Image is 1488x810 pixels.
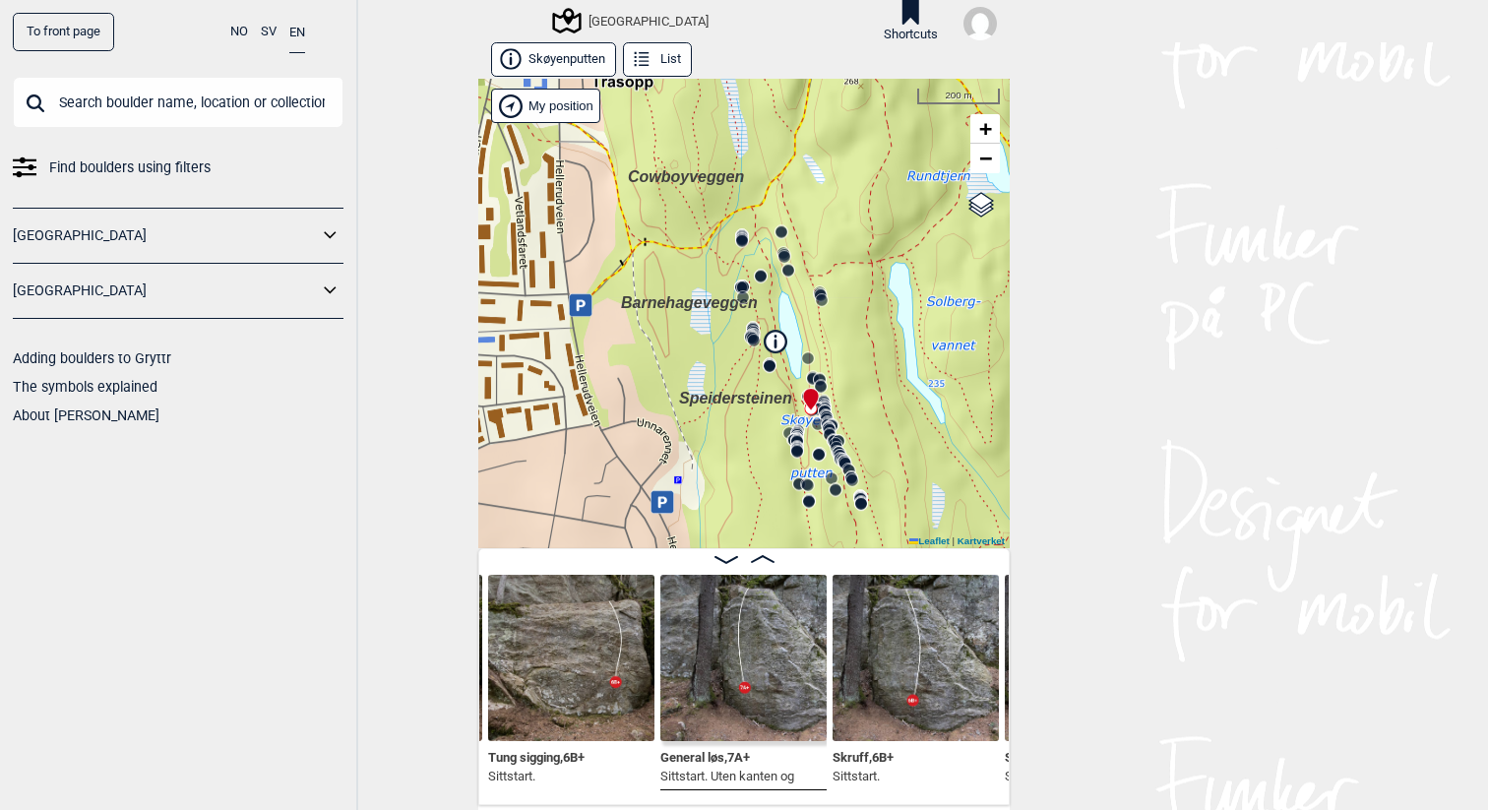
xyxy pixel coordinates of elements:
span: Cowboyveggen [628,168,744,185]
button: Skøyenputten [491,42,616,77]
button: EN [289,13,305,53]
a: Find boulders using filters [13,154,343,182]
span: Tung sigging , 6B+ [488,746,585,765]
button: List [623,42,692,77]
img: User fallback1 [963,7,997,40]
img: Skruff 200417 [833,575,999,741]
div: Speidersteinen [679,387,691,399]
a: Zoom in [970,114,1000,144]
span: + [979,116,992,141]
a: Zoom out [970,144,1000,173]
a: The symbols explained [13,379,157,395]
div: Show my position [491,89,600,123]
span: − [979,146,992,170]
a: [GEOGRAPHIC_DATA] [13,277,318,305]
span: Speidersteinen [679,390,792,406]
p: Sittstart. [488,767,585,786]
span: | [952,535,955,546]
img: General los 200417 [660,575,827,741]
span: Find boulders using filters [49,154,211,182]
div: 200 m [917,89,1000,104]
a: To front page [13,13,114,51]
a: [GEOGRAPHIC_DATA] [13,221,318,250]
a: Kartverket [958,535,1005,546]
span: General løs , 7A+ [660,746,750,765]
button: SV [261,13,277,51]
input: Search boulder name, location or collection [13,77,343,128]
p: Sittstart. [1005,767,1080,786]
a: Adding boulders to Gryttr [13,350,171,366]
a: Layers [962,183,1000,226]
span: Barnehageveggen [621,294,758,311]
span: Skråtobakk , 4 [1005,746,1080,765]
a: Leaflet [909,535,950,546]
a: About [PERSON_NAME] [13,407,159,423]
p: Sittstart. [833,767,894,786]
div: Cowboyveggen [628,165,640,177]
div: Barnehageveggen [621,291,633,303]
button: NO [230,13,248,51]
span: Skruff , 6B+ [833,746,894,765]
img: Skratobakk 200417 [1005,575,1171,741]
img: Tung sigging 200421 [488,575,654,741]
p: Sittstart. Uten kanten og [660,767,794,786]
div: [GEOGRAPHIC_DATA] [555,9,709,32]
